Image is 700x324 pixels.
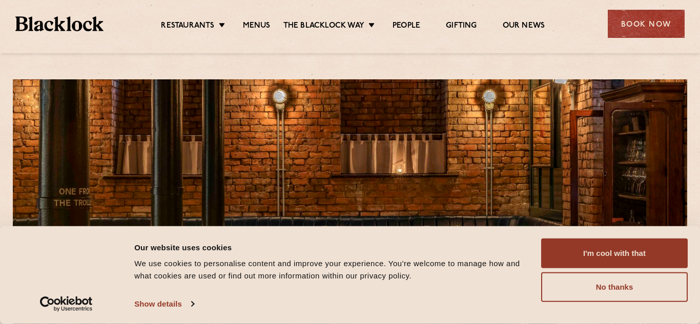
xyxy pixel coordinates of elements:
img: BL_Textured_Logo-footer-cropped.svg [15,16,104,31]
a: Show details [134,296,194,312]
a: People [393,21,420,32]
a: Our News [503,21,545,32]
button: I'm cool with that [541,239,688,268]
div: Our website uses cookies [134,241,529,253]
button: No thanks [541,272,688,302]
a: Usercentrics Cookiebot - opens in a new window [22,296,111,312]
a: The Blacklock Way [283,21,364,32]
div: We use cookies to personalise content and improve your experience. You're welcome to manage how a... [134,257,529,282]
a: Gifting [446,21,477,32]
div: Book Now [608,10,685,38]
a: Restaurants [161,21,214,32]
a: Menus [243,21,271,32]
